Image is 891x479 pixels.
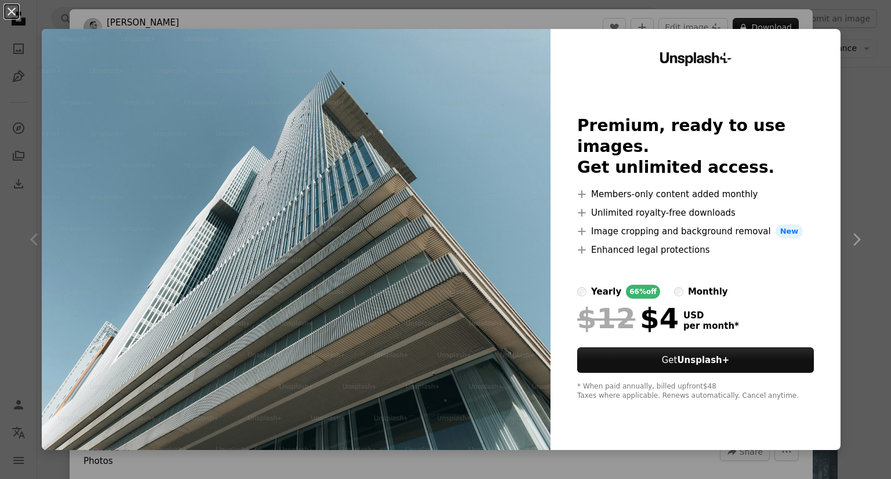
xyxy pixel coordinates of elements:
[577,206,814,220] li: Unlimited royalty-free downloads
[577,347,814,373] button: GetUnsplash+
[683,310,739,321] span: USD
[626,285,660,299] div: 66% off
[776,224,803,238] span: New
[577,382,814,401] div: * When paid annually, billed upfront $48 Taxes where applicable. Renews automatically. Cancel any...
[577,187,814,201] li: Members-only content added monthly
[677,355,729,365] strong: Unsplash+
[577,115,814,178] h2: Premium, ready to use images. Get unlimited access.
[577,243,814,257] li: Enhanced legal protections
[577,287,586,296] input: yearly66%off
[688,285,728,299] div: monthly
[591,285,621,299] div: yearly
[577,303,635,333] span: $12
[683,321,739,331] span: per month *
[674,287,683,296] input: monthly
[577,303,679,333] div: $4
[577,224,814,238] li: Image cropping and background removal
